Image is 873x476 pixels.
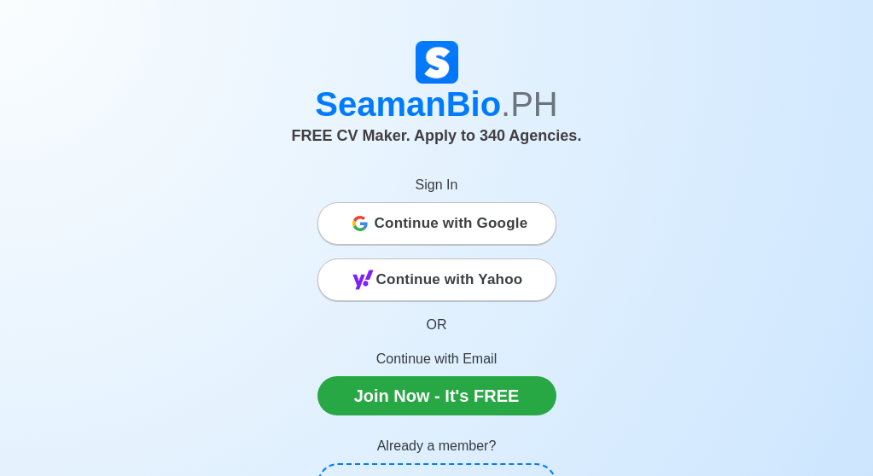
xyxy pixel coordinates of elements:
[317,349,556,369] p: Continue with Email
[317,258,556,301] button: Continue with Yahoo
[317,175,556,195] p: Sign In
[40,84,834,125] h1: SeamanBio
[317,436,556,456] p: Already a member?
[317,202,556,245] button: Continue with Google
[416,41,458,84] img: Logo
[376,263,523,297] span: Continue with Yahoo
[292,127,582,144] span: FREE CV Maker. Apply to 340 Agencies.
[375,206,528,241] span: Continue with Google
[317,315,556,335] p: OR
[317,376,556,415] a: Join Now - It's FREE
[501,85,558,123] span: .PH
